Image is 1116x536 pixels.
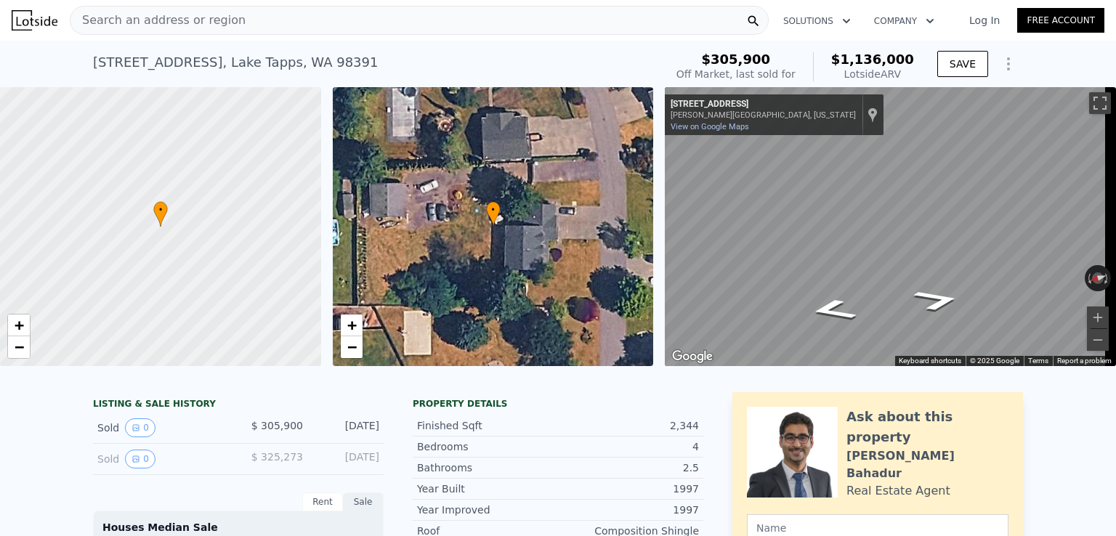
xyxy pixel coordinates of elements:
img: Lotside [12,10,57,31]
span: $ 305,900 [251,420,303,431]
span: + [347,316,356,334]
img: Google [668,347,716,366]
button: Company [862,8,946,34]
div: [DATE] [315,418,379,437]
div: Finished Sqft [417,418,558,433]
div: [STREET_ADDRESS] , Lake Tapps , WA 98391 [93,52,378,73]
span: $305,900 [702,52,771,67]
div: Street View [665,87,1116,366]
div: Sold [97,418,227,437]
button: Toggle fullscreen view [1089,92,1111,114]
div: Ask about this property [846,407,1008,447]
button: Reset the view [1084,269,1112,288]
div: Real Estate Agent [846,482,950,500]
a: Show location on map [868,107,878,123]
button: Zoom in [1087,306,1109,328]
a: Free Account [1017,8,1104,33]
span: • [153,203,168,216]
div: 2.5 [558,460,699,475]
div: Sold [97,450,227,468]
button: View historical data [125,418,155,437]
a: Terms (opens in new tab) [1028,357,1048,365]
div: 4 [558,439,699,454]
button: Rotate clockwise [1104,265,1112,291]
span: $ 325,273 [251,451,303,463]
div: Year Improved [417,503,558,517]
span: Search an address or region [70,12,246,29]
div: [PERSON_NAME] Bahadur [846,447,1008,482]
a: Zoom out [8,336,30,358]
button: SAVE [937,51,988,77]
div: Bathrooms [417,460,558,475]
span: + [15,316,24,334]
span: $1,136,000 [831,52,914,67]
a: Log In [952,13,1017,28]
div: LISTING & SALE HISTORY [93,398,384,413]
button: Solutions [772,8,862,34]
button: Show Options [994,49,1023,78]
div: Houses Median Sale [102,520,374,535]
a: Report a problem [1057,357,1112,365]
a: Zoom in [341,314,363,336]
button: View historical data [125,450,155,468]
span: − [15,338,24,356]
button: Keyboard shortcuts [899,356,961,366]
button: Zoom out [1087,329,1109,351]
div: • [486,201,501,227]
button: Rotate counterclockwise [1085,265,1093,291]
a: Zoom in [8,314,30,336]
div: • [153,201,168,227]
a: Open this area in Google Maps (opens a new window) [668,347,716,366]
div: [STREET_ADDRESS] [671,99,856,110]
div: Sale [343,492,384,511]
div: [PERSON_NAME][GEOGRAPHIC_DATA], [US_STATE] [671,110,856,120]
span: − [347,338,356,356]
div: Off Market, last sold for [676,67,796,81]
div: Bedrooms [417,439,558,454]
div: 2,344 [558,418,699,433]
div: Lotside ARV [831,67,914,81]
path: Go South, 214th Ave E [894,284,982,317]
div: 1997 [558,482,699,496]
a: Zoom out [341,336,363,358]
span: © 2025 Google [970,357,1019,365]
div: Property details [413,398,703,410]
a: View on Google Maps [671,122,749,131]
div: [DATE] [315,450,379,468]
path: Go North, 214th Ave E [789,293,877,326]
div: Map [665,87,1116,366]
div: 1997 [558,503,699,517]
div: Rent [302,492,343,511]
span: • [486,203,501,216]
div: Year Built [417,482,558,496]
